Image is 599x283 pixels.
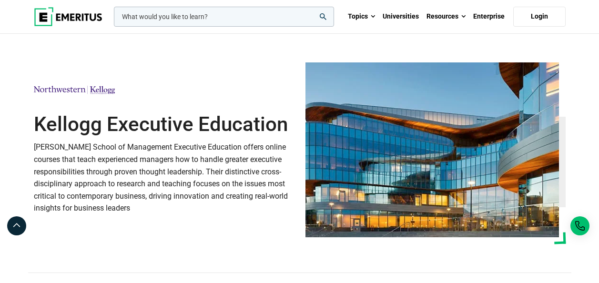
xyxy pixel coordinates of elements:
h1: Kellogg Executive Education [34,112,294,136]
img: Kellogg Executive Education [305,62,559,237]
a: Login [513,7,566,27]
img: Kellogg Executive Education [34,80,115,101]
p: [PERSON_NAME] School of Management Executive Education offers online courses that teach experienc... [34,141,294,214]
input: woocommerce-product-search-field-0 [114,7,334,27]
